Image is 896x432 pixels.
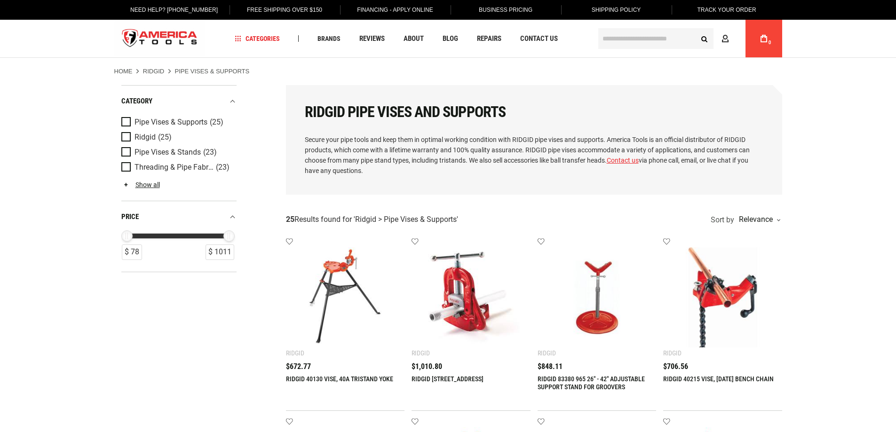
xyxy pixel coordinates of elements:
a: RIDGID [STREET_ADDRESS] [412,375,484,383]
p: Secure your pipe tools and keep them in optimal working condition with RIDGID pipe vises and supp... [305,134,763,176]
a: Pipe Vises & Stands (23) [121,147,234,157]
span: $848.11 [538,363,563,370]
a: About [399,32,428,45]
a: Pipe Vises & Supports (25) [121,117,234,127]
span: Ridgid > Pipe Vises & Supports [355,215,457,224]
div: price [121,211,237,223]
img: RIDGID 40110 VISE, 27A BENCH YOKE [421,247,521,347]
a: Show all [121,181,160,189]
span: Threading & Pipe Fabrication [135,163,214,172]
a: Reviews [355,32,389,45]
span: Reviews [359,35,385,42]
a: RIDGID 40215 VISE, [DATE] BENCH CHAIN [663,375,774,383]
span: Brands [317,35,341,42]
span: Sort by [711,216,734,224]
img: RIDGID 40215 VISE, BC810 BENCH CHAIN [673,247,773,347]
a: Contact us [607,157,639,164]
a: Ridgid (25) [121,132,234,142]
div: $ 78 [122,244,142,260]
div: Ridgid [412,349,430,357]
a: 0 [755,20,773,57]
h1: RIDGID Pipe Vises and Supports [305,104,763,120]
div: Ridgid [538,349,556,357]
a: Brands [313,32,345,45]
div: $ 1011 [206,244,234,260]
img: America Tools [114,21,206,56]
strong: Pipe Vises & Supports [175,68,250,75]
a: Repairs [473,32,506,45]
span: $1,010.80 [412,363,442,370]
span: Contact Us [520,35,558,42]
a: Home [114,67,133,76]
span: Shipping Policy [592,7,641,13]
a: Ridgid [143,67,165,76]
span: Categories [235,35,280,42]
a: Threading & Pipe Fabrication (23) [121,162,234,173]
span: $706.56 [663,363,688,370]
span: (25) [210,118,223,126]
img: RIDGID 83380 965 26 [547,247,647,347]
a: Contact Us [516,32,562,45]
span: (25) [158,134,172,141]
span: (23) [216,164,230,172]
span: 0 [769,40,771,45]
a: RIDGID 83380 965 26" - 42" ADJUSTABLE SUPPORT STAND FOR GROOVERS [538,375,645,391]
span: Pipe Vises & Supports [135,118,207,126]
div: Results found for ' ' [286,215,458,225]
a: Categories [230,32,284,45]
a: Blog [438,32,462,45]
span: Ridgid [135,133,156,141]
div: Relevance [737,216,780,223]
div: category [121,95,237,108]
span: About [404,35,424,42]
span: Blog [443,35,458,42]
div: Product Filters [121,85,237,272]
a: store logo [114,21,206,56]
span: (23) [203,149,217,157]
span: $672.77 [286,363,311,370]
button: Search [696,30,714,47]
span: Repairs [477,35,501,42]
div: Ridgid [663,349,682,357]
img: RIDGID 40130 VISE, 40A TRISTAND YOKE [295,247,396,347]
a: RIDGID 40130 VISE, 40A TRISTAND YOKE [286,375,393,383]
strong: 25 [286,215,294,224]
div: Ridgid [286,349,304,357]
span: Pipe Vises & Stands [135,148,201,157]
